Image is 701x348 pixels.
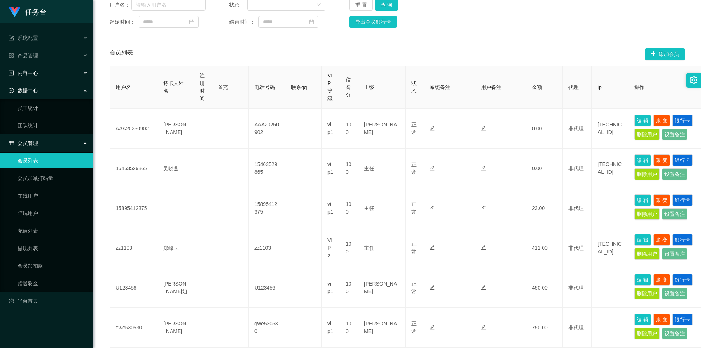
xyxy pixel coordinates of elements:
[662,328,687,339] button: 设置备注
[634,208,660,220] button: 删除用户
[358,308,406,348] td: [PERSON_NAME]
[322,188,340,228] td: vip1
[9,53,14,58] i: 图标: appstore-o
[18,101,88,115] a: 员工统计
[645,48,685,60] button: 图标: plus添加会员
[110,109,157,149] td: AAA20250902
[481,245,486,250] i: 图标: edit
[9,88,14,93] i: 图标: check-circle-o
[653,115,670,126] button: 账 变
[291,84,307,90] span: 联系qq
[110,18,139,26] span: 起始时间：
[672,274,693,286] button: 银行卡
[653,234,670,246] button: 账 变
[18,171,88,186] a: 会员加减打码量
[430,285,435,290] i: 图标: edit
[110,48,133,60] span: 会员列表
[592,149,628,188] td: [TECHNICAL_ID]
[481,126,486,131] i: 图标: edit
[411,241,417,255] span: 正常
[526,268,563,308] td: 450.00
[672,314,693,325] button: 银行卡
[358,149,406,188] td: 主任
[598,84,602,90] span: ip
[200,73,205,102] span: 注册时间
[18,276,88,291] a: 赠送彩金
[662,288,687,299] button: 设置备注
[358,268,406,308] td: [PERSON_NAME]
[653,194,670,206] button: 账 变
[634,154,651,166] button: 编 辑
[634,115,651,126] button: 编 辑
[634,288,660,299] button: 删除用户
[346,77,351,98] span: 信誉分
[592,228,628,268] td: [TECHNICAL_ID]
[322,109,340,149] td: vip1
[568,245,584,251] span: 非代理
[110,308,157,348] td: qwe530530
[411,281,417,294] span: 正常
[634,328,660,339] button: 删除用户
[157,109,194,149] td: [PERSON_NAME]
[229,18,258,26] span: 结束时间：
[662,168,687,180] button: 设置备注
[340,188,358,228] td: 100
[18,118,88,133] a: 团队统计
[568,126,584,131] span: 非代理
[526,109,563,149] td: 0.00
[9,88,38,93] span: 数据中心
[249,268,285,308] td: U123456
[340,268,358,308] td: 100
[9,7,20,18] img: logo.9652507e.png
[634,234,651,246] button: 编 辑
[322,228,340,268] td: VIP2
[249,188,285,228] td: 15895412375
[9,70,14,76] i: 图标: profile
[526,228,563,268] td: 411.00
[9,9,47,15] a: 任务台
[18,206,88,221] a: 陪玩用户
[25,0,47,24] h1: 任务台
[634,168,660,180] button: 删除用户
[9,294,88,308] a: 图标: dashboard平台首页
[430,126,435,131] i: 图标: edit
[110,228,157,268] td: zz1103
[9,35,38,41] span: 系统配置
[672,115,693,126] button: 银行卡
[634,248,660,260] button: 删除用户
[110,188,157,228] td: 15895412375
[430,325,435,330] i: 图标: edit
[653,274,670,286] button: 账 变
[317,3,321,8] i: 图标: down
[18,153,88,168] a: 会员列表
[568,285,584,291] span: 非代理
[157,308,194,348] td: [PERSON_NAME]
[218,84,228,90] span: 首充
[526,149,563,188] td: 0.00
[340,308,358,348] td: 100
[340,149,358,188] td: 100
[481,325,486,330] i: 图标: edit
[9,35,14,41] i: 图标: form
[18,259,88,273] a: 会员加扣款
[568,165,584,171] span: 非代理
[163,80,184,94] span: 持卡人姓名
[430,84,450,90] span: 系统备注
[9,53,38,58] span: 产品管理
[322,149,340,188] td: vip1
[249,149,285,188] td: 15463529865
[249,308,285,348] td: qwe530530
[116,84,131,90] span: 用户名
[327,73,333,102] span: VIP等级
[358,109,406,149] td: [PERSON_NAME]
[634,194,651,206] button: 编 辑
[254,84,275,90] span: 电话号码
[9,141,14,146] i: 图标: table
[672,154,693,166] button: 银行卡
[634,84,644,90] span: 操作
[249,109,285,149] td: AAA20250902
[690,76,698,84] i: 图标: setting
[322,308,340,348] td: vip1
[110,149,157,188] td: 15463529865
[110,268,157,308] td: U123456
